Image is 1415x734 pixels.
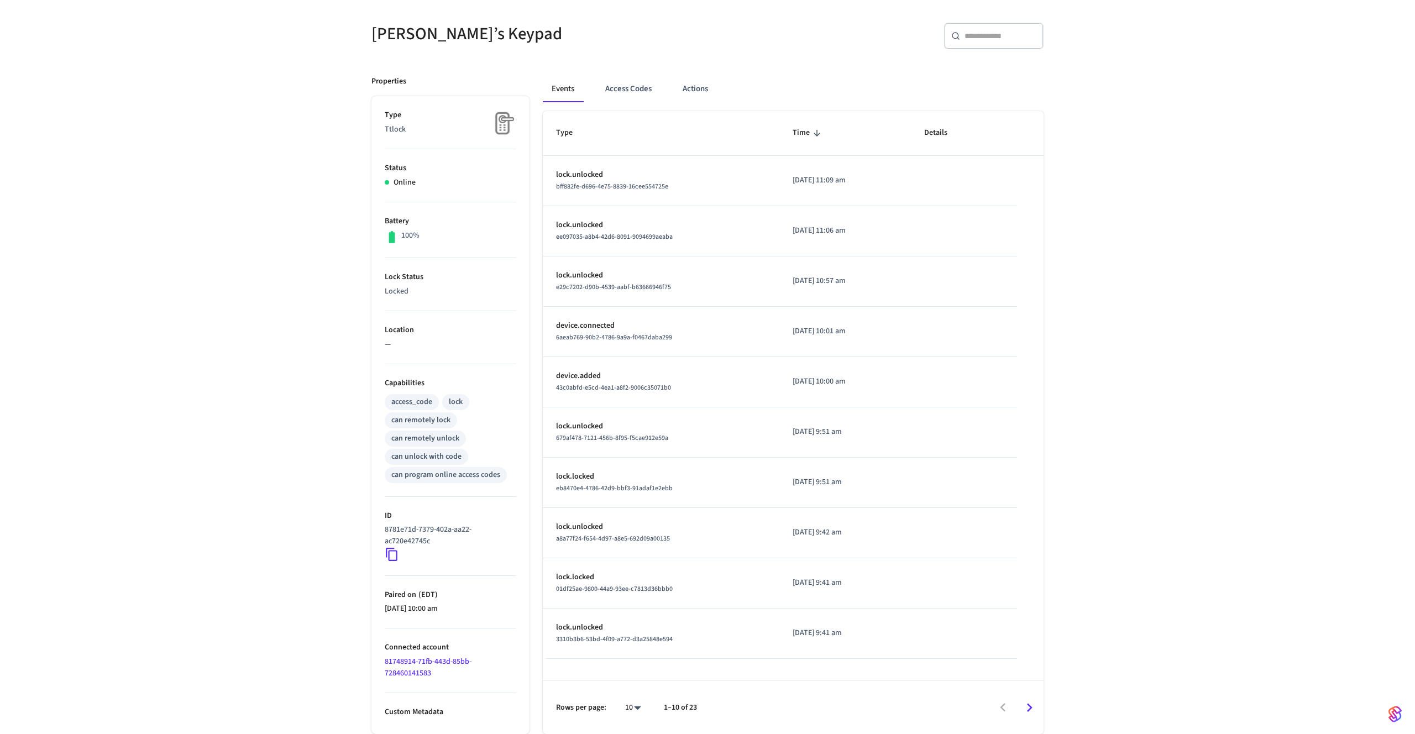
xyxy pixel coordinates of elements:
[385,524,512,547] p: 8781e71d-7379-402a-aa22-ac720e42745c
[793,326,898,337] p: [DATE] 10:01 am
[556,433,668,443] span: 679af478-7121-456b-8f95-f5cae912e59a
[391,469,500,481] div: can program online access codes
[385,162,516,174] p: Status
[385,271,516,283] p: Lock Status
[385,642,516,653] p: Connected account
[556,219,766,231] p: lock.unlocked
[793,476,898,488] p: [DATE] 9:51 am
[385,324,516,336] p: Location
[556,182,668,191] span: bff882fe-d696-4e75-8839-16cee554725e
[556,534,670,543] span: a8a77f24-f654-4d97-a8e5-692d09a00135
[793,124,824,141] span: Time
[385,510,516,522] p: ID
[371,76,406,87] p: Properties
[556,572,766,583] p: lock.locked
[793,426,898,438] p: [DATE] 9:51 am
[620,700,646,716] div: 10
[449,396,463,408] div: lock
[385,378,516,389] p: Capabilities
[489,109,516,137] img: Placeholder Lock Image
[543,76,583,102] button: Events
[556,124,587,141] span: Type
[391,433,459,444] div: can remotely unlock
[596,76,661,102] button: Access Codes
[385,589,516,601] p: Paired on
[385,603,516,615] p: [DATE] 10:00 am
[543,111,1044,658] table: sticky table
[385,706,516,718] p: Custom Metadata
[556,635,673,644] span: 3310b3b6-53bd-4f09-a772-d3a25848e594
[371,23,701,45] h5: [PERSON_NAME]’s Keypad
[391,451,462,463] div: can unlock with code
[391,396,432,408] div: access_code
[793,527,898,538] p: [DATE] 9:42 am
[556,169,766,181] p: lock.unlocked
[385,216,516,227] p: Battery
[556,702,606,714] p: Rows per page:
[543,76,1044,102] div: ant example
[556,471,766,483] p: lock.locked
[401,230,420,242] p: 100%
[556,383,671,392] span: 43c0abfd-e5cd-4ea1-a8f2-9006c35071b0
[556,584,673,594] span: 01df25ae-9800-44a9-93ee-c7813d36bbb0
[385,286,516,297] p: Locked
[556,333,672,342] span: 6aeab769-90b2-4786-9a9a-f0467daba299
[793,225,898,237] p: [DATE] 11:06 am
[556,270,766,281] p: lock.unlocked
[385,109,516,121] p: Type
[556,421,766,432] p: lock.unlocked
[394,177,416,188] p: Online
[416,589,438,600] span: ( EDT )
[385,339,516,350] p: —
[385,124,516,135] p: Ttlock
[924,124,962,141] span: Details
[556,320,766,332] p: device.connected
[1016,695,1042,721] button: Go to next page
[1388,705,1402,723] img: SeamLogoGradient.69752ec5.svg
[556,521,766,533] p: lock.unlocked
[391,415,450,426] div: can remotely lock
[664,702,697,714] p: 1–10 of 23
[674,76,717,102] button: Actions
[793,275,898,287] p: [DATE] 10:57 am
[793,376,898,387] p: [DATE] 10:00 am
[793,175,898,186] p: [DATE] 11:09 am
[793,577,898,589] p: [DATE] 9:41 am
[556,622,766,633] p: lock.unlocked
[793,627,898,639] p: [DATE] 9:41 am
[556,282,671,292] span: e29c7202-d90b-4539-aabf-b63666946f75
[556,484,673,493] span: eb8470e4-4786-42d9-bbf3-91adaf1e2ebb
[556,370,766,382] p: device.added
[385,656,471,679] a: 81748914-71fb-443d-85bb-728460141583
[556,232,673,242] span: ee097035-a8b4-42d6-8091-9094699aeaba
